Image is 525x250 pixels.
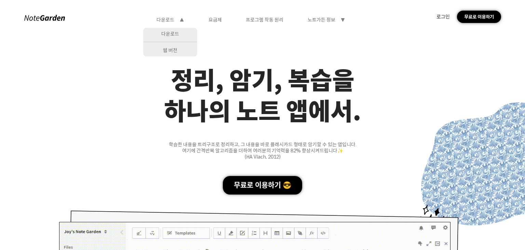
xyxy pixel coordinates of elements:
div: 요금제 [208,17,222,23]
div: 로그인 [436,14,450,20]
div: 웹 버전 [143,44,197,57]
div: 다운로드 [157,17,174,23]
div: 다운로드 [143,28,197,40]
div: 무료로 이용하기 [457,11,501,23]
div: 프로그램 작동 원리 [246,17,283,23]
div: 무료로 이용하기 😎 [223,176,302,195]
div: 노트가든 정보 [308,17,335,23]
